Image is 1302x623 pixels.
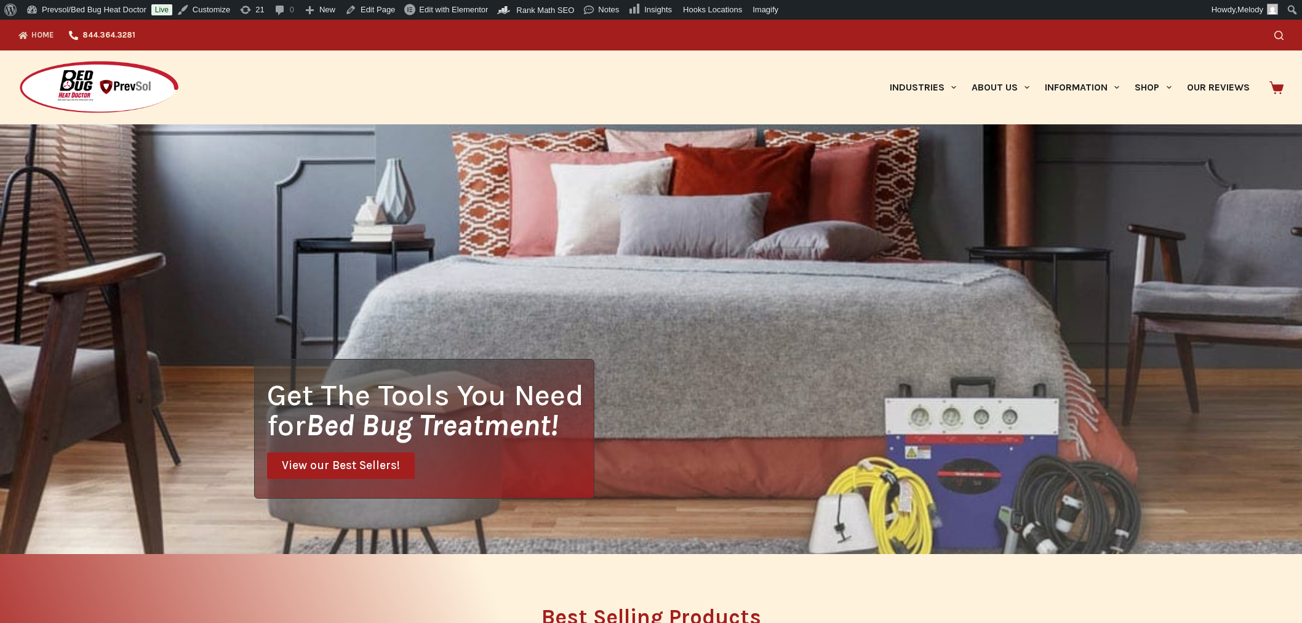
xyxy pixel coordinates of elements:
span: Edit with Elementor [419,5,488,14]
a: Information [1037,50,1127,124]
h1: Get The Tools You Need for [267,380,594,440]
span: Rank Math SEO [516,6,574,15]
a: Home [18,20,62,50]
a: Live [151,4,172,15]
nav: Primary [882,50,1257,124]
img: Prevsol/Bed Bug Heat Doctor [18,60,180,115]
a: About Us [964,50,1037,124]
span: View our Best Sellers! [282,460,400,472]
a: View our Best Sellers! [267,452,415,479]
nav: Top Menu [18,20,143,50]
button: Search [1274,31,1284,40]
a: Industries [882,50,964,124]
a: Our Reviews [1179,50,1257,124]
span: Melody [1237,5,1263,14]
a: Shop [1127,50,1179,124]
a: 844.364.3281 [62,20,143,50]
i: Bed Bug Treatment! [306,408,558,443]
